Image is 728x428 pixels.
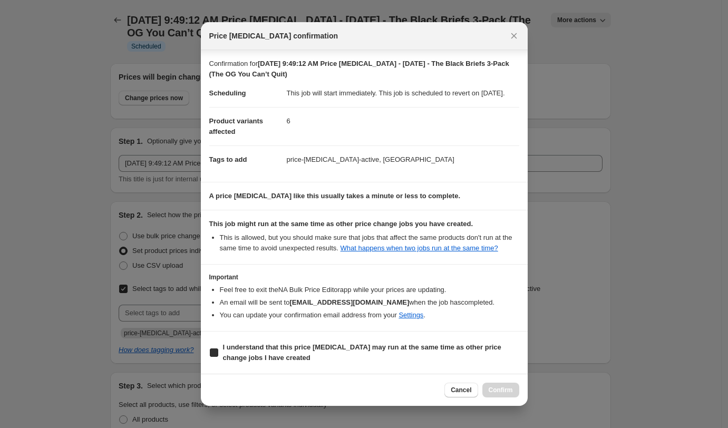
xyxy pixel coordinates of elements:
li: This is allowed, but you should make sure that jobs that affect the same products don ' t run at ... [220,232,519,254]
span: Scheduling [209,89,246,97]
b: A price [MEDICAL_DATA] like this usually takes a minute or less to complete. [209,192,461,200]
li: You can update your confirmation email address from your . [220,310,519,320]
button: Cancel [444,383,478,397]
span: Tags to add [209,155,247,163]
p: Confirmation for [209,59,519,80]
b: [DATE] 9:49:12 AM Price [MEDICAL_DATA] - [DATE] - The Black Briefs 3-Pack (The OG You Can’t Quit) [209,60,509,78]
a: Settings [399,311,423,319]
span: Cancel [451,386,471,394]
li: An email will be sent to when the job has completed . [220,297,519,308]
span: Price [MEDICAL_DATA] confirmation [209,31,338,41]
button: Close [507,28,521,43]
span: Product variants affected [209,117,264,135]
b: [EMAIL_ADDRESS][DOMAIN_NAME] [289,298,409,306]
dd: This job will start immediately. This job is scheduled to revert on [DATE]. [287,80,519,107]
a: What happens when two jobs run at the same time? [341,244,498,252]
h3: Important [209,273,519,281]
li: Feel free to exit the NA Bulk Price Editor app while your prices are updating. [220,285,519,295]
dd: 6 [287,107,519,135]
b: I understand that this price [MEDICAL_DATA] may run at the same time as other price change jobs I... [223,343,501,362]
b: This job might run at the same time as other price change jobs you have created. [209,220,473,228]
dd: price-[MEDICAL_DATA]-active, [GEOGRAPHIC_DATA] [287,145,519,173]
